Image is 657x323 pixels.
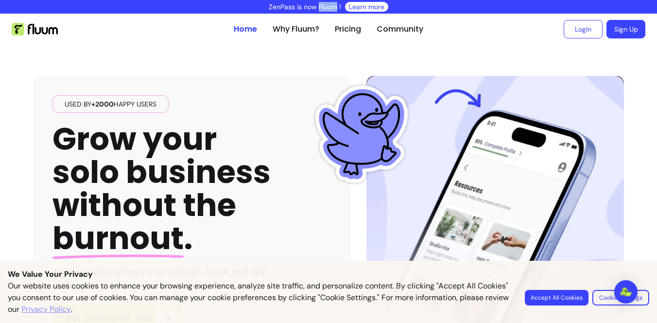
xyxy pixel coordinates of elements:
a: Privacy Policy [21,304,71,315]
a: Home [234,23,257,35]
p: We Value Your Privacy [8,269,649,280]
a: Why Fluum? [273,23,319,35]
button: Accept All Cookies [525,290,588,305]
a: Login [564,20,603,38]
p: Our website uses cookies to enhance your browsing experience, analyze site traffic, and personali... [8,280,513,315]
a: Learn more [349,2,384,12]
span: burnout [52,216,184,260]
span: +2000 [91,100,114,108]
h1: Grow your solo business without the . [52,123,271,255]
img: Fluum Logo [12,23,58,36]
button: Cookie Settings [592,290,649,305]
a: Community [377,23,423,35]
p: ZenPass is now Fluum ! [269,2,341,12]
img: Fluum Duck sticker [313,86,410,183]
a: Sign Up [606,20,645,38]
div: Open Intercom Messenger [614,280,638,304]
span: Used by happy users [61,99,160,109]
a: Pricing [335,23,361,35]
